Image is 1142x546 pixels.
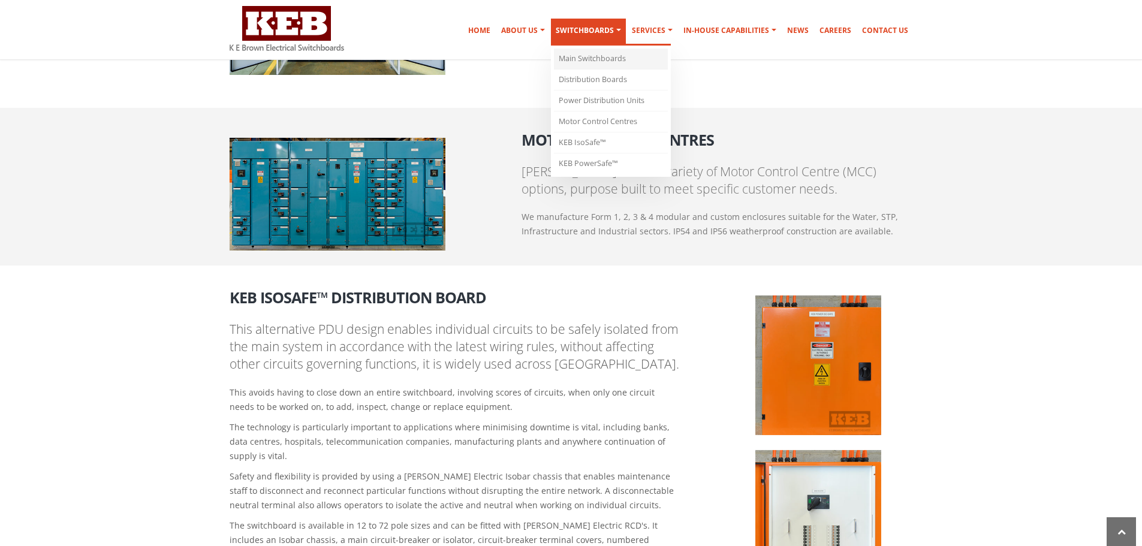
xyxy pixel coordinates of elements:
a: KEB IsoSafe™ [554,132,668,153]
a: Contact Us [857,19,913,43]
p: Safety and flexibility is provided by using a [PERSON_NAME] Electric Isobar chassis that enables ... [230,469,679,512]
img: K E Brown Electrical Switchboards [230,6,344,51]
a: Motor Control Centres [554,111,668,132]
a: Switchboards [551,19,626,46]
p: This avoids having to close down an entire switchboard, involving scores of circuits, when only o... [230,385,679,414]
a: Home [463,19,495,43]
p: We manufacture Form 1, 2, 3 & 4 modular and custom enclosures suitable for the Water, STP, Infras... [522,210,913,239]
a: Services [627,19,677,43]
h2: Motor Control Centres [522,123,913,148]
a: Distribution Boards [554,70,668,91]
a: News [782,19,813,43]
p: This alternative PDU design enables individual circuits to be safely isolated from the main syste... [230,321,679,373]
a: Careers [815,19,856,43]
a: Power Distribution Units [554,91,668,111]
a: In-house Capabilities [679,19,781,43]
a: About Us [496,19,550,43]
p: The technology is particularly important to applications where minimising downtime is vital, incl... [230,420,679,463]
a: KEB PowerSafe™ [554,153,668,174]
a: Main Switchboards [554,49,668,70]
h2: KEB IsoSafe™ Distribution Board [230,280,679,306]
p: [PERSON_NAME] offers a variety of Motor Control Centre (MCC) options, purpose built to meet speci... [522,163,913,198]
